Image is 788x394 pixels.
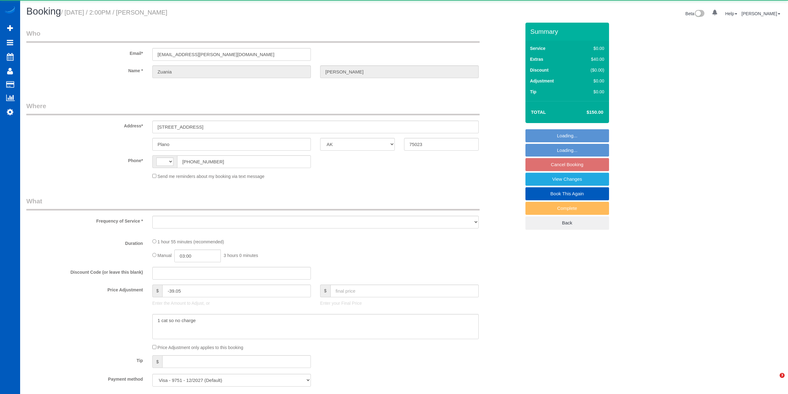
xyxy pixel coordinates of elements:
label: Tip [530,89,537,95]
span: $ [320,285,330,297]
div: $0.00 [578,45,604,51]
span: Send me reminders about my booking via text message [158,174,265,179]
label: Price Adjustment [22,285,148,293]
small: / [DATE] / 2:00PM / [PERSON_NAME] [61,9,167,16]
input: Phone* [177,155,311,168]
p: Enter your Final Price [320,300,479,306]
span: $ [152,285,163,297]
legend: Who [26,29,480,43]
label: Adjustment [530,78,554,84]
img: New interface [694,10,704,18]
label: Discount Code (or leave this blank) [22,267,148,275]
span: $ [152,355,163,368]
p: Enter the Amount to Adjust, or [152,300,311,306]
strong: Total [531,109,546,115]
label: Extras [530,56,543,62]
h4: $150.00 [568,110,603,115]
iframe: Intercom live chat [767,373,782,388]
span: Booking [26,6,61,17]
label: Payment method [22,374,148,382]
a: View Changes [525,173,609,186]
a: Beta [686,11,705,16]
a: Book This Again [525,187,609,200]
label: Service [530,45,546,51]
input: Last Name* [320,65,479,78]
h3: Summary [530,28,606,35]
label: Name * [22,65,148,74]
label: Address* [22,121,148,129]
img: Automaid Logo [4,6,16,15]
a: [PERSON_NAME] [742,11,780,16]
span: Price Adjustment only applies to this booking [158,345,243,350]
label: Email* [22,48,148,56]
label: Discount [530,67,549,73]
span: 3 hours 0 minutes [224,253,258,258]
div: $40.00 [578,56,604,62]
input: Zip Code* [404,138,479,151]
label: Tip [22,355,148,364]
label: Duration [22,238,148,246]
span: 1 hour 55 minutes (recommended) [158,239,224,244]
label: Phone* [22,155,148,164]
legend: What [26,197,480,210]
a: Help [725,11,737,16]
span: 3 [780,373,785,378]
input: final price [330,285,479,297]
div: $0.00 [578,78,604,84]
label: Frequency of Service * [22,216,148,224]
input: First Name* [152,65,311,78]
a: Back [525,216,609,229]
span: Manual [158,253,172,258]
div: $0.00 [578,89,604,95]
input: City* [152,138,311,151]
div: ($0.00) [578,67,604,73]
legend: Where [26,101,480,115]
input: Email* [152,48,311,61]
